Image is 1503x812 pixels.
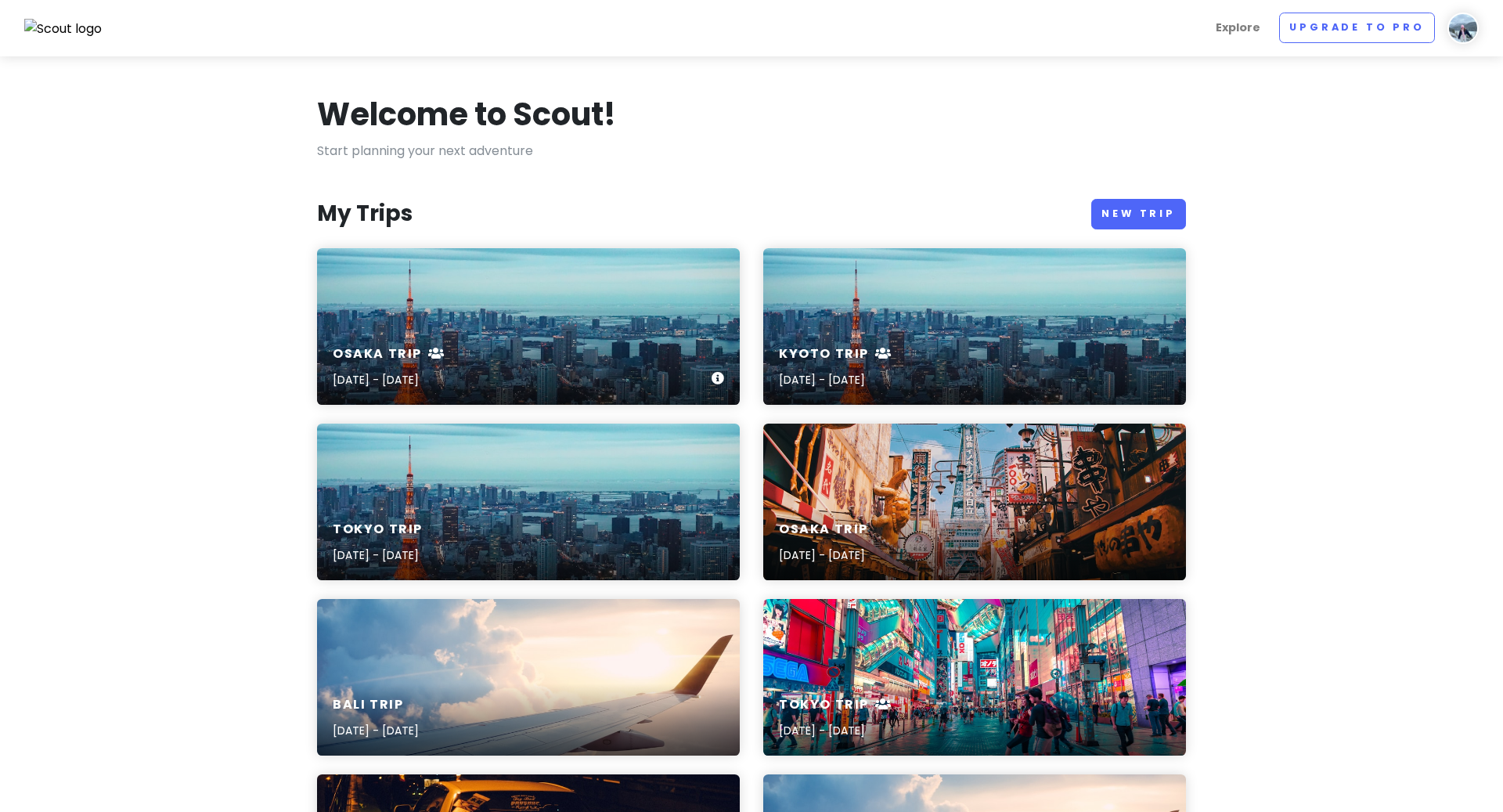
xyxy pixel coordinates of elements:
a: Explore [1209,13,1267,43]
h3: My Trips [317,200,413,228]
a: Upgrade to Pro [1279,13,1435,43]
p: [DATE] - [DATE] [333,722,419,739]
a: aerial photography of airlinerBali Trip[DATE] - [DATE] [317,599,740,756]
a: Eiffel Tower, Paris during duskKyoto Trip[DATE] - [DATE] [763,248,1186,405]
p: [DATE] - [DATE] [333,371,445,388]
h6: Tokyo Trip [779,697,892,713]
h6: Tokyo Trip [333,521,423,538]
h6: Osaka Trip [779,521,868,538]
a: New Trip [1091,199,1186,229]
p: [DATE] - [DATE] [779,371,892,388]
a: people walking on road near well-lit buildingsTokyo Trip[DATE] - [DATE] [763,599,1186,756]
h6: Kyoto Trip [779,346,892,363]
a: Eiffel Tower, Paris during duskTokyo Trip[DATE] - [DATE] [317,424,740,580]
h6: Bali Trip [333,697,419,713]
p: Start planning your next adventure [317,141,1186,161]
p: [DATE] - [DATE] [333,547,423,564]
h6: Osaka Trip [333,346,445,363]
p: [DATE] - [DATE] [779,722,892,739]
p: [DATE] - [DATE] [779,547,868,564]
a: people walking on street during daytimeOsaka Trip[DATE] - [DATE] [763,424,1186,580]
img: Scout logo [24,19,103,39]
a: Eiffel Tower, Paris during duskOsaka Trip[DATE] - [DATE] [317,248,740,405]
img: User profile [1447,13,1479,44]
h1: Welcome to Scout! [317,94,616,135]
